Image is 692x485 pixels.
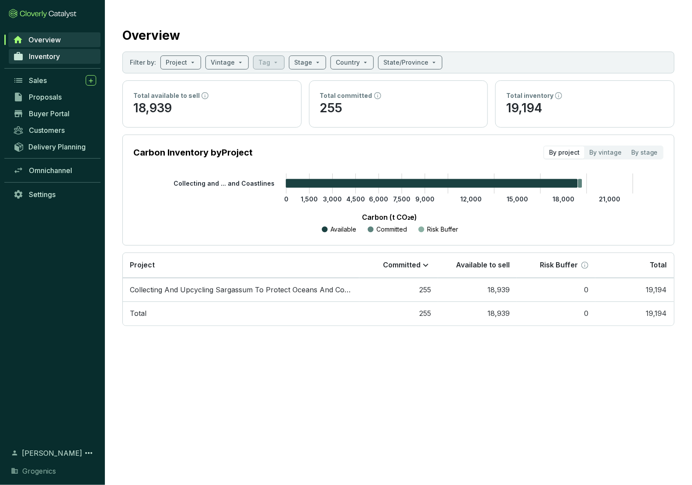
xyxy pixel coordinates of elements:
[626,146,663,159] div: By stage
[133,146,253,159] p: Carbon Inventory by Project
[331,225,357,234] p: Available
[383,260,421,270] p: Committed
[584,146,626,159] div: By vintage
[133,91,200,100] p: Total available to sell
[507,195,528,203] tspan: 15,000
[506,91,553,100] p: Total inventory
[123,253,359,278] th: Project
[595,278,674,302] td: 19,194
[123,278,359,302] td: Collecting And Upcycling Sargassum To Protect Oceans And Coastlines
[460,195,482,203] tspan: 12,000
[359,278,438,302] td: 255
[438,301,517,326] td: 18,939
[9,106,101,121] a: Buyer Portal
[258,58,270,67] p: Tag
[123,301,359,326] td: Total
[599,195,621,203] tspan: 21,000
[438,253,517,278] th: Available to sell
[369,195,388,203] tspan: 6,000
[9,187,101,202] a: Settings
[9,123,101,138] a: Customers
[29,109,70,118] span: Buyer Portal
[377,225,407,234] p: Committed
[284,195,289,203] tspan: 0
[9,90,101,104] a: Proposals
[393,195,410,203] tspan: 7,500
[595,301,674,326] td: 19,194
[517,301,595,326] td: 0
[28,142,86,151] span: Delivery Planning
[29,166,72,175] span: Omnichannel
[9,49,101,64] a: Inventory
[506,100,664,117] p: 19,194
[553,195,574,203] tspan: 18,000
[29,76,47,85] span: Sales
[9,163,101,178] a: Omnichannel
[22,448,82,458] span: [PERSON_NAME]
[130,58,156,67] p: Filter by:
[29,126,65,135] span: Customers
[595,253,674,278] th: Total
[146,212,633,222] p: Carbon (t CO₂e)
[544,146,584,159] div: By project
[540,260,578,270] p: Risk Buffer
[9,139,101,154] a: Delivery Planning
[28,35,61,44] span: Overview
[320,91,372,100] p: Total committed
[543,145,664,159] div: segmented control
[359,301,438,326] td: 255
[9,73,101,88] a: Sales
[122,26,180,45] h2: Overview
[320,100,477,117] p: 255
[174,180,275,187] tspan: Collecting and ... and Coastlines
[415,195,435,203] tspan: 9,000
[517,278,595,302] td: 0
[29,52,60,61] span: Inventory
[8,32,101,47] a: Overview
[133,100,291,117] p: 18,939
[29,93,62,101] span: Proposals
[22,466,56,476] span: Grogenics
[323,195,342,203] tspan: 3,000
[346,195,365,203] tspan: 4,500
[29,190,56,199] span: Settings
[301,195,318,203] tspan: 1,500
[438,278,517,302] td: 18,939
[428,225,459,234] p: Risk Buffer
